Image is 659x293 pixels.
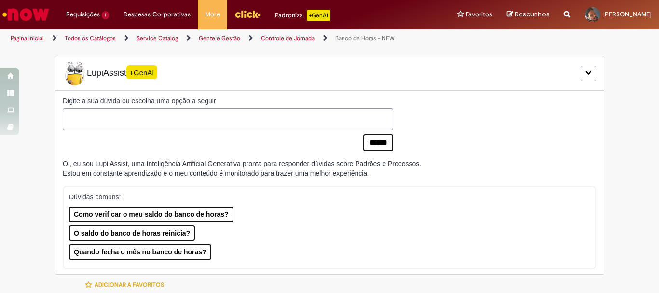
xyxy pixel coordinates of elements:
[466,10,492,19] span: Favoritos
[261,34,315,42] a: Controle de Jornada
[234,7,261,21] img: click_logo_yellow_360x200.png
[69,192,582,202] p: Dúvidas comuns:
[335,34,395,42] a: Banco de Horas - NEW
[66,10,100,19] span: Requisições
[69,207,233,222] button: Como verificar o meu saldo do banco de horas?
[507,10,549,19] a: Rascunhos
[126,65,157,79] span: +GenAI
[1,5,51,24] img: ServiceNow
[199,34,240,42] a: Gente e Gestão
[63,96,393,106] label: Digite a sua dúvida ou escolha uma opção a seguir
[137,34,178,42] a: Service Catalog
[11,34,44,42] a: Página inicial
[515,10,549,19] span: Rascunhos
[69,244,211,260] button: Quando fecha o mês no banco de horas?
[603,10,652,18] span: [PERSON_NAME]
[7,29,432,47] ul: Trilhas de página
[55,56,604,91] div: LupiLupiAssist+GenAI
[69,225,195,241] button: O saldo do banco de horas reinicia?
[124,10,191,19] span: Despesas Corporativas
[102,11,109,19] span: 1
[63,61,157,85] span: LupiAssist
[275,10,330,21] div: Padroniza
[65,34,116,42] a: Todos os Catálogos
[95,281,164,289] span: Adicionar a Favoritos
[307,10,330,21] p: +GenAi
[63,61,87,85] img: Lupi
[63,159,421,178] div: Oi, eu sou Lupi Assist, uma Inteligência Artificial Generativa pronta para responder dúvidas sobr...
[205,10,220,19] span: More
